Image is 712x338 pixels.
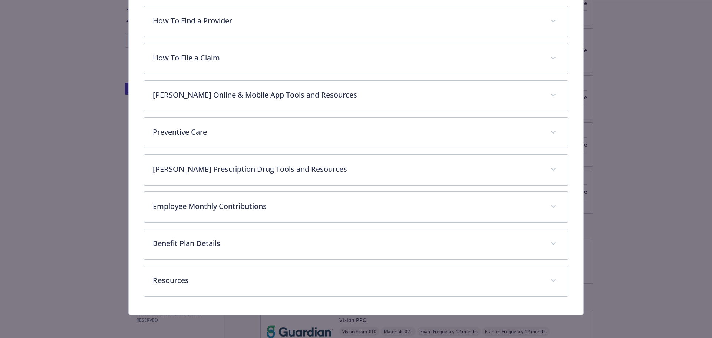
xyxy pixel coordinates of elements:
p: [PERSON_NAME] Online & Mobile App Tools and Resources [153,89,542,101]
div: Benefit Plan Details [144,229,568,259]
div: [PERSON_NAME] Prescription Drug Tools and Resources [144,155,568,185]
div: Employee Monthly Contributions [144,192,568,222]
p: Resources [153,275,542,286]
p: Benefit Plan Details [153,238,542,249]
div: Preventive Care [144,118,568,148]
div: How To Find a Provider [144,6,568,37]
p: Preventive Care [153,127,542,138]
div: How To File a Claim [144,43,568,74]
p: How To Find a Provider [153,15,542,26]
p: Employee Monthly Contributions [153,201,542,212]
p: [PERSON_NAME] Prescription Drug Tools and Resources [153,164,542,175]
div: [PERSON_NAME] Online & Mobile App Tools and Resources [144,81,568,111]
div: Resources [144,266,568,296]
p: How To File a Claim [153,52,542,63]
